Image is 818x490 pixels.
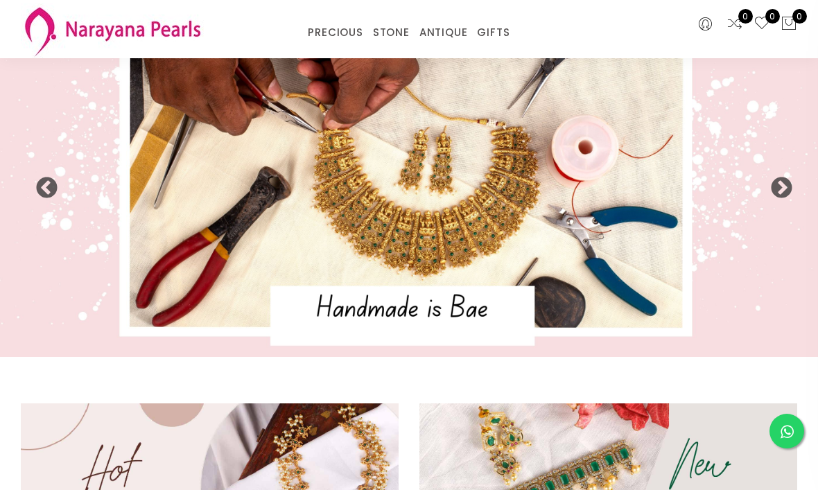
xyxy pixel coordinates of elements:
[769,177,783,191] button: Next
[792,9,807,24] span: 0
[781,15,797,33] button: 0
[35,177,49,191] button: Previous
[726,15,743,33] a: 0
[754,15,770,33] a: 0
[373,22,410,43] a: STONE
[419,22,468,43] a: ANTIQUE
[477,22,510,43] a: GIFTS
[765,9,780,24] span: 0
[308,22,363,43] a: PRECIOUS
[738,9,753,24] span: 0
